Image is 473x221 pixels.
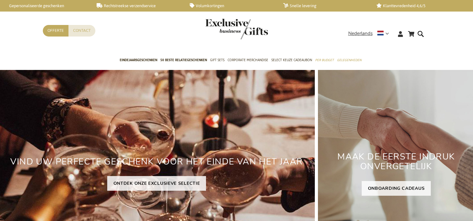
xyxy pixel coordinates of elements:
a: Gepersonaliseerde geschenken [3,3,87,8]
a: Gift Sets [210,53,224,68]
a: Contact [68,25,95,37]
a: ONBOARDING CADEAUS [362,181,431,196]
span: Corporate Merchandise [228,57,268,63]
a: Corporate Merchandise [228,53,268,68]
a: Klanttevredenheid 4,6/5 [376,3,460,8]
a: Rechtstreekse verzendservice [97,3,180,8]
span: 50 beste relatiegeschenken [160,57,207,63]
a: 50 beste relatiegeschenken [160,53,207,68]
span: Gelegenheden [337,57,361,63]
a: Snelle levering [283,3,367,8]
span: Nederlands [348,30,373,37]
a: Select Keuze Cadeaubon [271,53,312,68]
a: ONTDEK ONZE EXCLUSIEVE SELECTIE [107,176,206,191]
a: Per Budget [315,53,334,68]
a: store logo [205,19,237,39]
span: Per Budget [315,57,334,63]
span: Gift Sets [210,57,224,63]
a: Gelegenheden [337,53,361,68]
span: Select Keuze Cadeaubon [271,57,312,63]
a: Offerte [43,25,68,37]
img: Exclusive Business gifts logo [205,19,268,39]
span: Eindejaarsgeschenken [120,57,157,63]
a: Eindejaarsgeschenken [120,53,157,68]
a: Volumkortingen [190,3,273,8]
